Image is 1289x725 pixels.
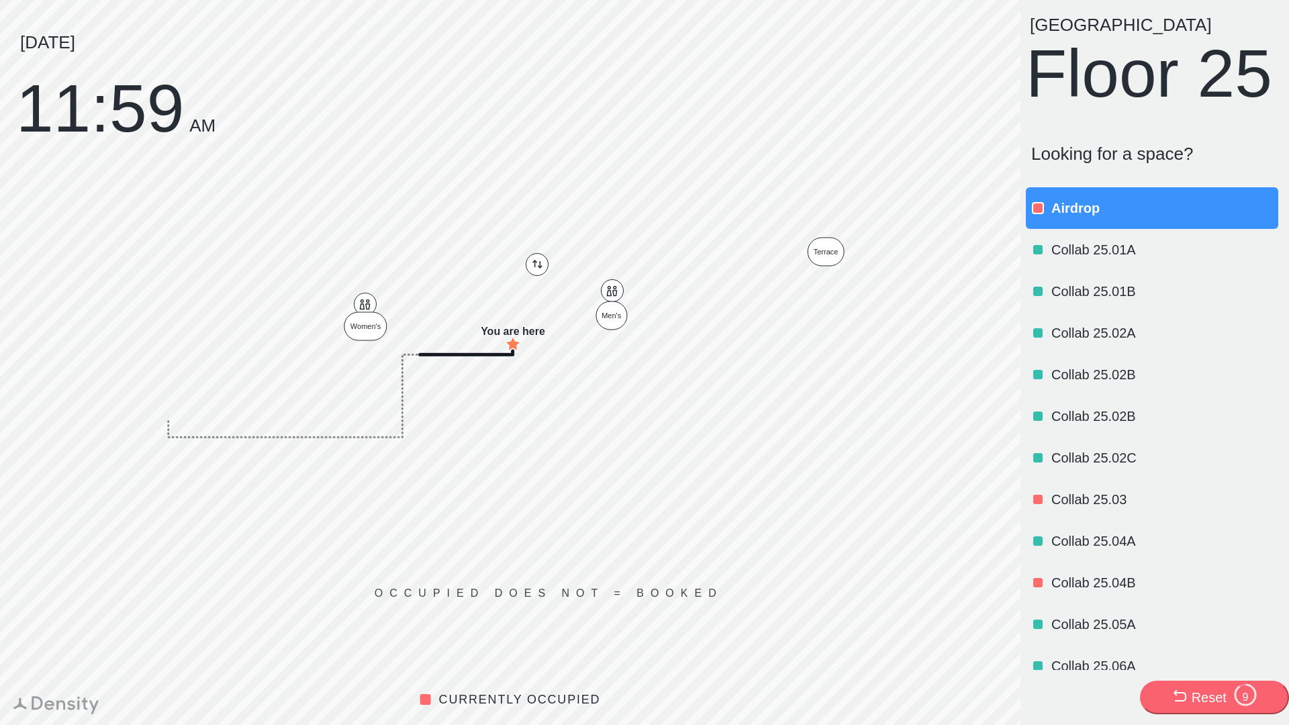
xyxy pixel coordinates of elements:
[1051,490,1276,509] p: Collab 25.03
[1051,407,1276,426] p: Collab 25.02B
[1051,448,1276,467] p: Collab 25.02C
[1233,691,1257,704] div: 9
[1051,657,1276,675] p: Collab 25.06A
[1051,615,1276,634] p: Collab 25.05A
[1140,681,1289,714] button: Reset9
[1051,240,1276,259] p: Collab 25.01A
[1051,365,1276,384] p: Collab 25.02B
[1051,324,1276,342] p: Collab 25.02A
[1192,688,1227,707] div: Reset
[1031,144,1278,164] p: Looking for a space?
[1051,282,1276,301] p: Collab 25.01B
[1051,532,1276,550] p: Collab 25.04A
[1051,573,1276,592] p: Collab 25.04B
[1051,199,1276,217] p: Airdrop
